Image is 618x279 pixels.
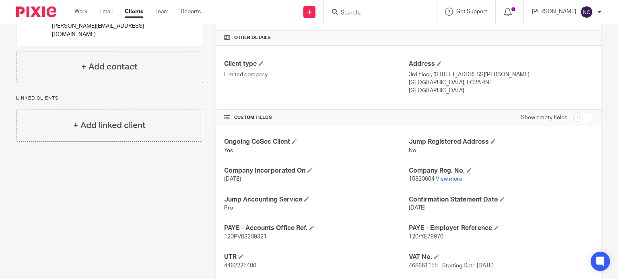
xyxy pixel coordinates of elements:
[181,8,201,16] a: Reports
[52,22,173,39] p: [PERSON_NAME][EMAIL_ADDRESS][DOMAIN_NAME]
[81,61,138,73] h4: + Add contact
[409,71,593,79] p: 3rd Floor, [STREET_ADDRESS][PERSON_NAME]
[409,60,593,68] h4: Address
[74,8,87,16] a: Work
[224,234,267,240] span: 120PV03209321
[224,176,241,182] span: [DATE]
[409,205,426,211] span: [DATE]
[224,60,409,68] h4: Client type
[155,8,169,16] a: Team
[224,114,409,121] h4: CUSTOM FIELDS
[16,95,203,102] p: Linked clients
[409,79,593,87] p: [GEOGRAPHIC_DATA], EC2A 4NE
[224,167,409,175] h4: Company Incorporated On
[224,196,409,204] h4: Jump Accounting Service
[224,148,233,153] span: Yes
[224,224,409,232] h4: PAYE - Accounts Office Ref.
[409,224,593,232] h4: PAYE - Employer Reference
[409,263,494,269] span: 468661155 - Starting Date [DATE]
[16,6,56,17] img: Pixie
[409,234,443,240] span: 120/YE79970
[521,114,567,122] label: Show empty fields
[409,167,593,175] h4: Company Reg. No.
[224,138,409,146] h4: Ongoing CoSec Client
[436,176,462,182] a: View more
[73,119,146,132] h4: + Add linked client
[125,8,143,16] a: Clients
[224,205,233,211] span: Pro
[580,6,593,18] img: svg%3E
[99,8,113,16] a: Email
[340,10,412,17] input: Search
[409,253,593,261] h4: VAT No.
[409,176,435,182] span: 15320604
[532,8,576,16] p: [PERSON_NAME]
[224,263,256,269] span: 4462225400
[456,9,487,14] span: Get Support
[409,196,593,204] h4: Confirmation Statement Date
[409,138,593,146] h4: Jump Registered Address
[224,71,409,79] p: Limited company
[234,35,271,41] span: Other details
[224,253,409,261] h4: UTR
[409,148,416,153] span: No
[409,87,593,95] p: [GEOGRAPHIC_DATA]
